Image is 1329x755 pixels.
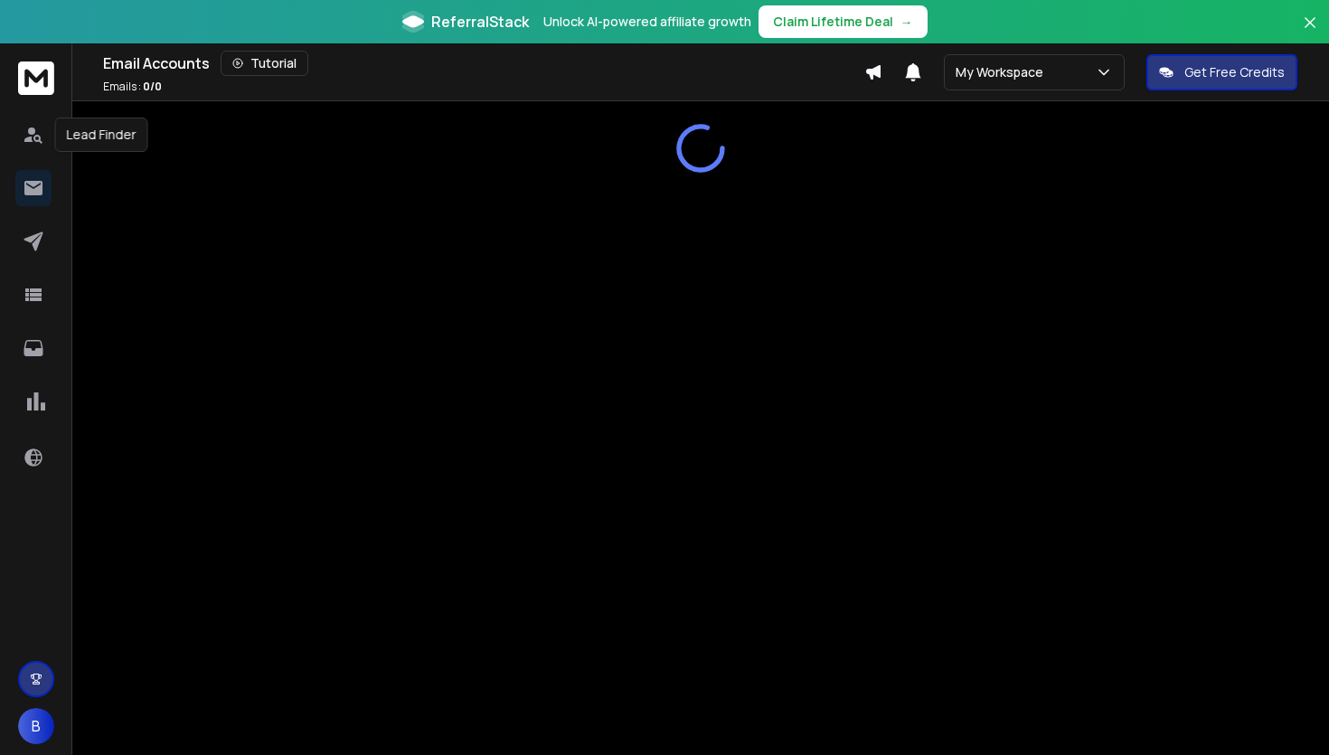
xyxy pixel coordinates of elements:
button: Get Free Credits [1146,54,1297,90]
span: 0 / 0 [143,79,162,94]
p: Get Free Credits [1184,63,1285,81]
p: Unlock AI-powered affiliate growth [543,13,751,31]
button: Claim Lifetime Deal→ [759,5,928,38]
p: My Workspace [956,63,1051,81]
button: Tutorial [221,51,308,76]
div: Lead Finder [55,118,148,152]
button: B [18,708,54,744]
button: Close banner [1298,11,1322,54]
span: → [900,13,913,31]
p: Emails : [103,80,162,94]
span: ReferralStack [431,11,529,33]
div: Email Accounts [103,51,864,76]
